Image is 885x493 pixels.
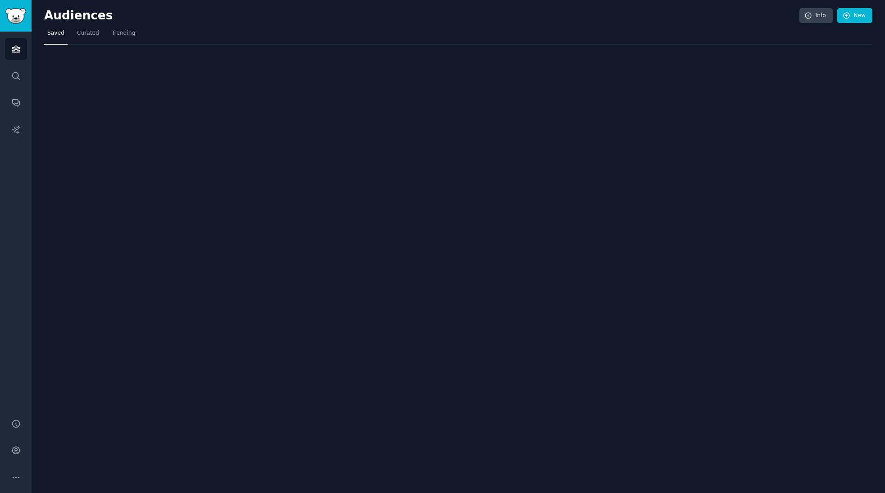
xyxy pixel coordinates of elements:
a: Curated [74,26,102,45]
a: Saved [44,26,68,45]
a: New [837,8,872,23]
span: Curated [77,29,99,37]
a: Trending [109,26,138,45]
span: Saved [47,29,64,37]
a: Info [799,8,833,23]
span: Trending [112,29,135,37]
img: GummySearch logo [5,8,26,24]
h2: Audiences [44,9,799,23]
